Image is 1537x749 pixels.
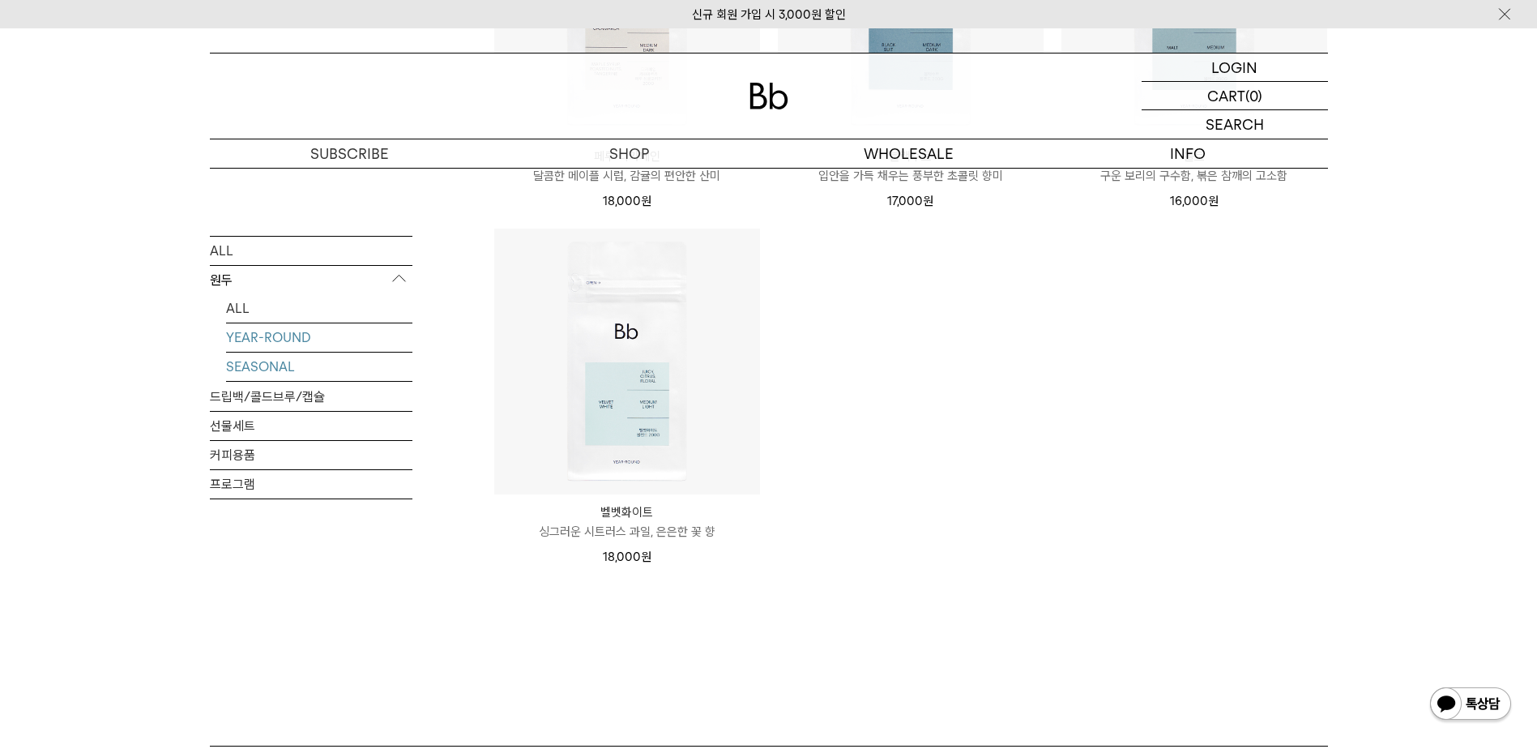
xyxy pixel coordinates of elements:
[210,469,412,498] a: 프로그램
[923,194,933,208] span: 원
[210,265,412,294] p: 원두
[226,293,412,322] a: ALL
[226,352,412,380] a: SEASONAL
[210,440,412,469] a: 커피용품
[1206,110,1264,139] p: SEARCH
[210,411,412,439] a: 선물세트
[1208,194,1219,208] span: 원
[1245,82,1262,109] p: (0)
[494,166,760,186] p: 달콤한 메이플 시럽, 감귤의 편안한 산미
[1170,194,1219,208] span: 16,000
[887,194,933,208] span: 17,000
[603,550,651,564] span: 18,000
[210,139,489,168] a: SUBSCRIBE
[692,7,846,22] a: 신규 회원 가입 시 3,000원 할인
[603,194,651,208] span: 18,000
[1142,82,1328,110] a: CART (0)
[641,194,651,208] span: 원
[1207,82,1245,109] p: CART
[778,166,1044,186] p: 입안을 가득 채우는 풍부한 초콜릿 향미
[494,522,760,541] p: 싱그러운 시트러스 과일, 은은한 꽃 향
[489,139,769,168] a: SHOP
[210,236,412,264] a: ALL
[210,382,412,410] a: 드립백/콜드브루/캡슐
[1428,686,1513,725] img: 카카오톡 채널 1:1 채팅 버튼
[641,550,651,564] span: 원
[494,229,760,494] img: 벨벳화이트
[494,503,760,522] p: 벨벳화이트
[494,503,760,541] a: 벨벳화이트 싱그러운 시트러스 과일, 은은한 꽃 향
[749,83,788,109] img: 로고
[1048,139,1328,168] p: INFO
[1142,53,1328,82] a: LOGIN
[226,323,412,351] a: YEAR-ROUND
[769,139,1048,168] p: WHOLESALE
[1211,53,1257,81] p: LOGIN
[1061,166,1327,186] p: 구운 보리의 구수함, 볶은 참깨의 고소함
